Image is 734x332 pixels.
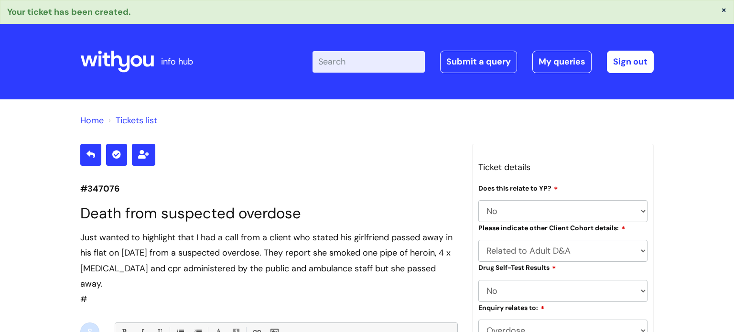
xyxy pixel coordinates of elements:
[80,181,458,196] p: #347076
[721,5,727,14] button: ×
[80,230,458,292] div: Just wanted to highlight that I had a call from a client who stated his girlfriend passed away in...
[106,113,157,128] li: Tickets list
[478,160,648,175] h3: Ticket details
[80,113,104,128] li: Solution home
[313,51,654,73] div: | -
[80,204,458,222] h1: Death from suspected overdose
[313,51,425,72] input: Search
[80,115,104,126] a: Home
[478,223,626,232] label: Please indicate other Client Cohort details:
[607,51,654,73] a: Sign out
[478,262,556,272] label: Drug Self-Test Results
[440,51,517,73] a: Submit a query
[161,54,193,69] p: info hub
[532,51,592,73] a: My queries
[80,230,458,307] div: #
[116,115,157,126] a: Tickets list
[478,183,558,193] label: Does this relate to YP?
[478,302,545,312] label: Enquiry relates to:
